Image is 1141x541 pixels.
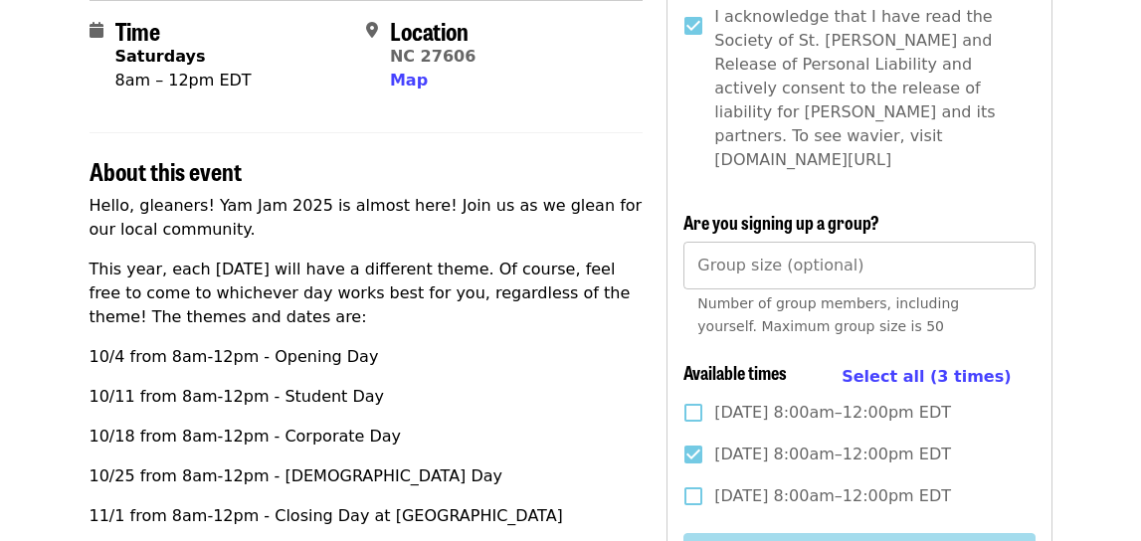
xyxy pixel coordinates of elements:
[90,258,644,329] p: This year, each [DATE] will have a different theme. Of course, feel free to come to whichever day...
[90,345,644,369] p: 10/4 from 8am-12pm - Opening Day
[115,47,206,66] strong: Saturdays
[390,13,469,48] span: Location
[390,71,428,90] span: Map
[683,359,787,385] span: Available times
[366,21,378,40] i: map-marker-alt icon
[115,13,160,48] span: Time
[90,21,103,40] i: calendar icon
[714,5,1019,172] span: I acknowledge that I have read the Society of St. [PERSON_NAME] and Release of Personal Liability...
[90,194,644,242] p: Hello, gleaners! Yam Jam 2025 is almost here! Join us as we glean for our local community.
[714,401,951,425] span: [DATE] 8:00am–12:00pm EDT
[115,69,252,92] div: 8am – 12pm EDT
[90,153,242,188] span: About this event
[390,47,475,66] a: NC 27606
[842,367,1011,386] span: Select all (3 times)
[683,209,879,235] span: Are you signing up a group?
[90,425,644,449] p: 10/18 from 8am-12pm - Corporate Day
[714,484,951,508] span: [DATE] 8:00am–12:00pm EDT
[842,362,1011,392] button: Select all (3 times)
[90,385,644,409] p: 10/11 from 8am-12pm - Student Day
[714,443,951,466] span: [DATE] 8:00am–12:00pm EDT
[90,464,644,488] p: 10/25 from 8am-12pm - [DEMOGRAPHIC_DATA] Day
[683,242,1035,289] input: [object Object]
[697,295,959,334] span: Number of group members, including yourself. Maximum group size is 50
[390,69,428,92] button: Map
[90,504,644,528] p: 11/1 from 8am-12pm - Closing Day at [GEOGRAPHIC_DATA]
